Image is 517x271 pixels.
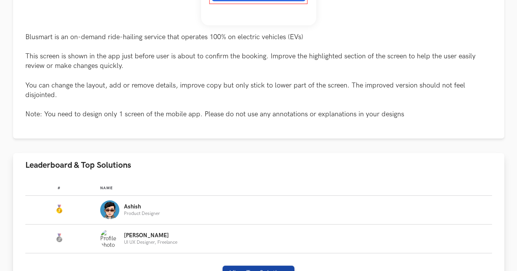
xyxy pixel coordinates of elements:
[55,233,64,243] img: Silver Medal
[25,160,131,170] span: Leaderboard & Top Solutions
[100,186,113,190] span: Name
[124,233,177,239] p: [PERSON_NAME]
[55,205,64,214] img: Gold Medal
[124,204,160,210] p: Ashish
[100,229,119,248] img: Profile photo
[25,32,492,119] p: Blusmart is an on-demand ride-hailing service that operates 100% on electric vehicles (EVs) This ...
[100,200,119,220] img: Profile photo
[13,153,504,177] button: Leaderboard & Top Solutions
[124,211,160,216] p: Product Designer
[25,180,492,253] table: Leaderboard
[124,240,177,245] p: UI UX Designer, Freelance
[58,186,61,190] span: #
